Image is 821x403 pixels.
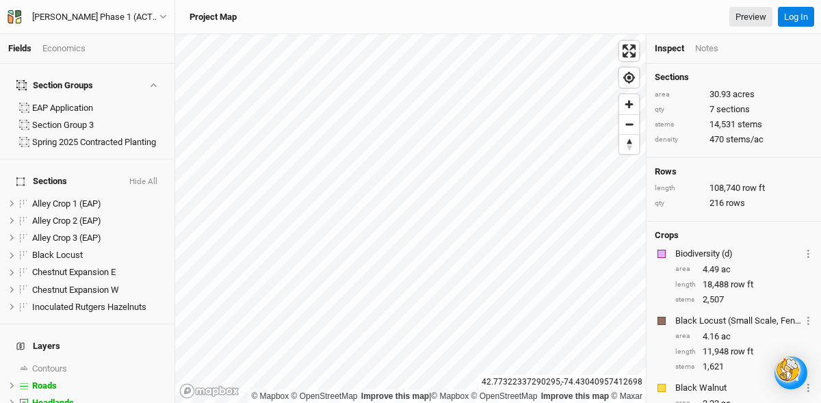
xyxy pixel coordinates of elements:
span: Alley Crop 2 (EAP) [32,216,101,226]
div: Black Locust (Small Scale, Fenceposts Only) [675,315,801,327]
span: Inoculated Rutgers Hazelnuts [32,302,146,312]
button: Hide All [129,177,158,187]
span: row ft [731,346,753,358]
div: Black Locust [32,250,166,261]
div: qty [655,105,703,115]
div: Economics [42,42,86,55]
a: Mapbox [431,391,469,401]
h4: Crops [655,230,679,241]
span: Black Locust [32,250,83,260]
div: area [675,331,696,341]
span: sections [716,103,750,116]
a: Preview [729,7,772,27]
div: 470 [655,133,813,146]
a: Improve this map [541,391,609,401]
div: EAP Application [32,103,166,114]
div: 4.16 [675,330,813,343]
span: Chestnut Expansion W [32,285,119,295]
div: Chestnut Expansion W [32,285,166,296]
div: 11,948 [675,346,813,358]
div: length [675,280,696,290]
a: Mapbox [251,391,289,401]
div: Roads [32,380,166,391]
div: area [675,264,696,274]
div: Corbin Hill Phase 1 (ACTIVE 2024) [32,10,159,24]
a: OpenStreetMap [291,391,358,401]
button: Log In [778,7,814,27]
div: Open Intercom Messenger [774,356,807,389]
div: length [655,183,703,194]
span: acres [733,88,755,101]
div: 42.77322337290295 , -74.43040957412698 [478,375,646,389]
span: Chestnut Expansion E [32,267,116,277]
div: Section Group 3 [32,120,166,131]
div: 2,507 [675,294,813,306]
button: Enter fullscreen [619,41,639,61]
div: 18,488 [675,278,813,291]
div: | [251,389,642,403]
div: Alley Crop 3 (EAP) [32,233,166,244]
div: Inspect [655,42,684,55]
h4: Rows [655,166,813,177]
div: 4.49 [675,263,813,276]
div: 30.93 [655,88,813,101]
div: Alley Crop 2 (EAP) [32,216,166,226]
span: row ft [742,182,765,194]
button: [PERSON_NAME] Phase 1 (ACTIVE 2024) [7,10,168,25]
a: OpenStreetMap [471,391,538,401]
button: Crop Usage [804,246,813,261]
h3: Project Map [190,12,237,23]
div: area [655,90,703,100]
div: Black Walnut [675,382,801,394]
button: Crop Usage [804,380,813,395]
button: Crop Usage [804,313,813,328]
div: Chestnut Expansion E [32,267,166,278]
a: Fields [8,43,31,53]
button: Zoom in [619,94,639,114]
div: Biodiversity (d) [675,248,801,260]
a: Maxar [611,391,642,401]
span: ac [721,263,731,276]
button: Find my location [619,68,639,88]
div: 108,740 [655,182,813,194]
a: Mapbox logo [179,383,239,399]
span: Alley Crop 1 (EAP) [32,198,101,209]
div: 7 [655,103,813,116]
div: [PERSON_NAME] Phase 1 (ACTIVE 2024) [32,10,159,24]
button: Reset bearing to north [619,134,639,154]
span: stems [738,118,762,131]
span: ac [721,330,731,343]
div: 216 [655,197,813,209]
span: Reset bearing to north [619,135,639,154]
span: Alley Crop 3 (EAP) [32,233,101,243]
span: row ft [731,278,753,291]
span: Zoom out [619,115,639,134]
div: 14,531 [655,118,813,131]
h4: Sections [655,72,813,83]
button: Zoom out [619,114,639,134]
div: qty [655,198,703,209]
span: Contours [32,363,67,374]
div: Contours [32,363,166,374]
span: rows [726,197,745,209]
div: Notes [695,42,718,55]
span: stems/ac [726,133,764,146]
span: Roads [32,380,57,391]
div: Section Groups [16,80,93,91]
h4: Layers [8,333,166,360]
div: stems [675,362,696,372]
div: Spring 2025 Contracted Planting [32,137,166,148]
div: length [675,347,696,357]
div: stems [675,295,696,305]
span: Sections [16,176,67,187]
div: density [655,135,703,145]
div: Inoculated Rutgers Hazelnuts [32,302,166,313]
div: stems [655,120,703,130]
canvas: Map [175,34,646,403]
a: Improve this map [361,391,429,401]
div: 1,621 [675,361,813,373]
div: Alley Crop 1 (EAP) [32,198,166,209]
